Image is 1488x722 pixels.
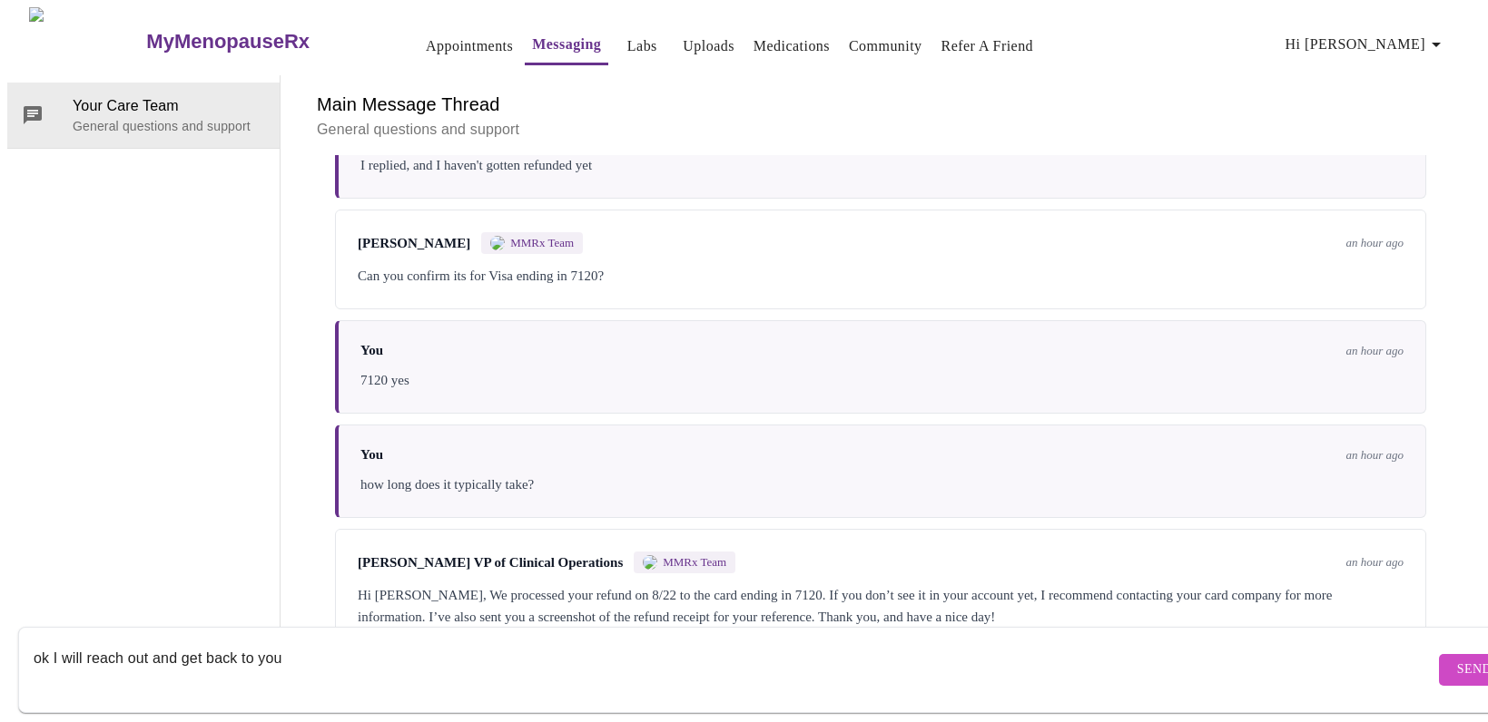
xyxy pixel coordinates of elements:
a: Labs [627,34,657,59]
a: Medications [754,34,830,59]
button: Labs [613,28,671,64]
span: MMRx Team [510,236,574,250]
button: Community [842,28,930,64]
span: an hour ago [1345,555,1404,570]
a: Refer a Friend [941,34,1034,59]
h3: MyMenopauseRx [146,30,310,54]
span: You [360,343,383,358]
div: 7120 yes [360,369,1404,391]
p: General questions and support [317,119,1444,141]
a: MyMenopauseRx [144,10,382,73]
button: Refer a Friend [934,28,1041,64]
span: an hour ago [1345,344,1404,358]
a: Community [849,34,922,59]
a: Messaging [532,32,601,57]
div: Can you confirm its for Visa ending in 7120? [358,265,1404,287]
button: Uploads [675,28,742,64]
span: Hi [PERSON_NAME] [1286,32,1447,57]
button: Medications [746,28,837,64]
span: You [360,447,383,463]
div: Hi [PERSON_NAME], We processed your refund on 8/22 to the card ending in 7120. If you don’t see i... [358,584,1404,628]
textarea: Send a message about your appointment [34,640,1434,698]
img: MMRX [490,236,505,250]
span: [PERSON_NAME] [358,236,470,251]
a: Uploads [683,34,734,59]
span: MMRx Team [663,555,726,570]
img: MyMenopauseRx Logo [29,7,144,75]
span: an hour ago [1345,448,1404,463]
button: Hi [PERSON_NAME] [1278,26,1454,63]
div: Your Care TeamGeneral questions and support [7,83,280,148]
span: Your Care Team [73,95,265,117]
button: Appointments [419,28,520,64]
div: I replied, and I haven't gotten refunded yet [360,154,1404,176]
h6: Main Message Thread [317,90,1444,119]
a: Appointments [426,34,513,59]
button: Messaging [525,26,608,65]
img: MMRX [643,555,657,570]
span: an hour ago [1345,236,1404,250]
p: General questions and support [73,117,265,135]
div: how long does it typically take? [360,473,1404,495]
span: [PERSON_NAME] VP of Clinical Operations [358,555,623,571]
